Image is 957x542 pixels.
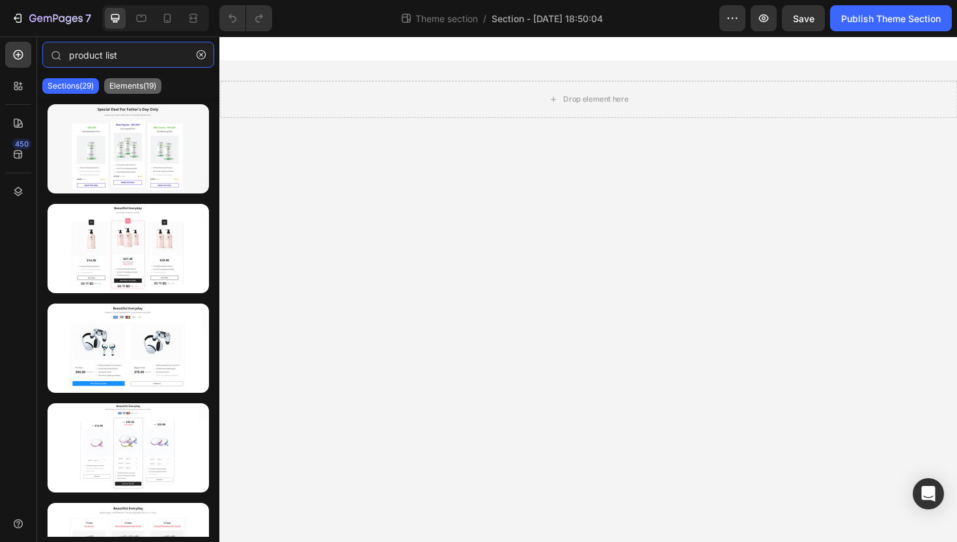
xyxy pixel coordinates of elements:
button: Save [782,5,825,31]
span: / [483,12,486,25]
iframe: Design area [219,36,957,542]
p: Elements(19) [109,81,156,91]
span: Save [793,13,814,24]
div: Publish Theme Section [841,12,941,25]
span: Section - [DATE] 18:50:04 [492,12,603,25]
div: 450 [12,139,31,149]
div: Open Intercom Messenger [913,478,944,509]
p: 7 [85,10,91,26]
input: Search Sections & Elements [42,42,214,68]
div: Undo/Redo [219,5,272,31]
span: Theme section [413,12,480,25]
button: Publish Theme Section [830,5,952,31]
button: 7 [5,5,97,31]
div: Drop element here [364,61,433,72]
p: Sections(29) [48,81,94,91]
